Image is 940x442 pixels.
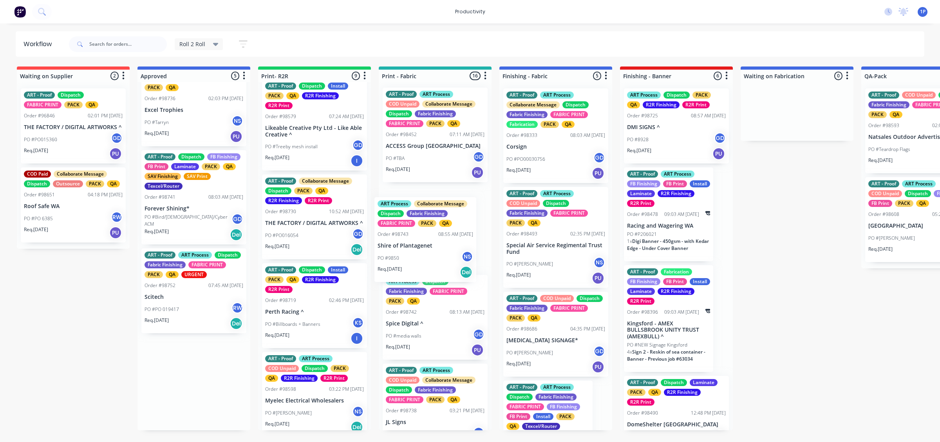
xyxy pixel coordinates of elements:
img: Factory [14,6,26,18]
div: Workflow [23,40,56,49]
input: Search for orders... [89,36,167,52]
span: 1P [920,8,926,15]
div: productivity [451,6,489,18]
span: Roll 2 Roll [179,40,205,48]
